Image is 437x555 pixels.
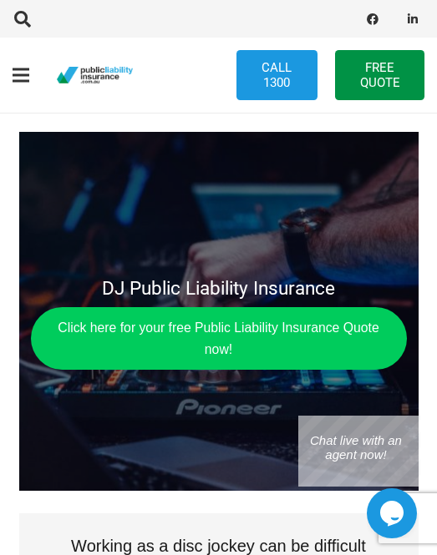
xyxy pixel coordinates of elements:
iframe: chat widget [298,416,420,487]
a: pli_logotransparent [57,67,133,83]
a: LinkedIn [401,8,424,31]
a: Menu [3,54,39,96]
a: Call 1300 [236,50,318,100]
a: Facebook [361,8,384,31]
a: Click here for your free Public Liability Insurance Quote now! [31,307,407,370]
a: FREE QUOTE [335,50,424,100]
h1: DJ Public Liability Insurance [31,277,407,300]
iframe: chat widget [367,488,420,538]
